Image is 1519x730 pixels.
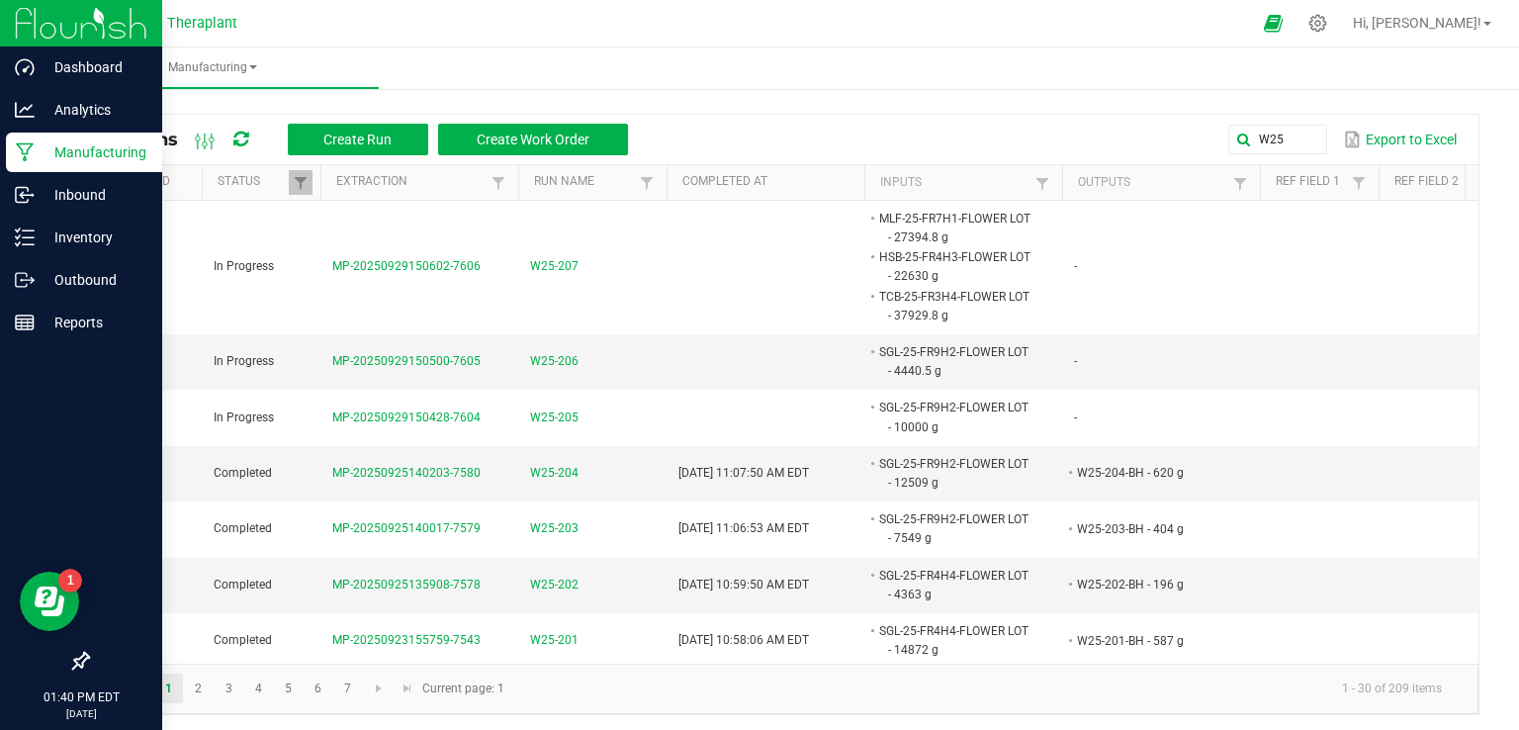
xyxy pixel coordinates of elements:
span: MP-20250925140203-7580 [332,466,481,480]
li: MLF-25-FR7H1-FLOWER LOT - 27394.8 g [876,209,1032,247]
inline-svg: Reports [15,313,35,332]
inline-svg: Inventory [15,228,35,247]
a: Ref Field 1Sortable [1276,174,1346,190]
a: Filter [635,170,659,195]
a: Go to the last page [393,674,421,703]
th: Inputs [864,165,1062,201]
span: MP-20250929150428-7604 [332,411,481,424]
span: In Progress [214,354,274,368]
td: - [1062,201,1260,334]
inline-svg: Analytics [15,100,35,120]
iframe: Resource center [20,572,79,631]
span: In Progress [214,259,274,273]
a: Ref Field 2Sortable [1394,174,1465,190]
span: Completed [214,466,272,480]
a: Completed AtSortable [682,174,856,190]
p: [DATE] [9,706,153,721]
button: Create Run [288,124,428,155]
span: Go to the last page [400,681,415,696]
p: Analytics [35,98,153,122]
span: MP-20250923155759-7543 [332,633,481,647]
a: Page 7 [333,674,362,703]
span: Create Run [323,132,392,147]
li: SGL-25-FR9H2-FLOWER LOT - 12509 g [876,454,1032,493]
li: SGL-25-FR9H2-FLOWER LOT - 10000 g [876,398,1032,436]
li: SGL-25-FR9H2-FLOWER LOT - 7549 g [876,509,1032,548]
li: W25-203-BH - 404 g [1074,519,1230,539]
span: Create Work Order [477,132,589,147]
span: W25-207 [530,257,579,276]
button: Export to Excel [1339,123,1462,156]
a: Page 4 [244,674,273,703]
a: StatusSortable [218,174,288,190]
kendo-pager: Current page: 1 [88,664,1478,714]
p: Inbound [35,183,153,207]
span: Completed [214,521,272,535]
a: Filter [1228,171,1252,196]
span: Manufacturing [47,59,379,76]
span: MP-20250929150602-7606 [332,259,481,273]
a: Page 5 [274,674,303,703]
a: Page 3 [215,674,243,703]
a: Filter [289,170,313,195]
span: W25-205 [530,409,579,427]
li: SGL-25-FR4H4-FLOWER LOT - 4363 g [876,566,1032,604]
span: MP-20250929150500-7605 [332,354,481,368]
input: Search [1228,125,1327,154]
span: MP-20250925135908-7578 [332,578,481,592]
a: Run NameSortable [534,174,634,190]
a: Page 2 [184,674,213,703]
a: Go to the next page [364,674,393,703]
p: Manufacturing [35,140,153,164]
span: Hi, [PERSON_NAME]! [1353,15,1481,31]
div: Manage settings [1305,14,1330,33]
li: W25-204-BH - 620 g [1074,463,1230,483]
span: W25-201 [530,631,579,650]
li: TCB-25-FR3H4-FLOWER LOT - 37929.8 g [876,287,1032,325]
span: Open Ecommerce Menu [1251,4,1296,43]
span: MP-20250925140017-7579 [332,521,481,535]
p: Dashboard [35,55,153,79]
a: Filter [1347,170,1371,195]
li: HSB-25-FR4H3-FLOWER LOT - 22630 g [876,247,1032,286]
kendo-pager-info: 1 - 30 of 209 items [516,673,1458,705]
span: Completed [214,633,272,647]
a: Filter [1030,171,1054,196]
span: W25-203 [530,519,579,538]
p: Inventory [35,226,153,249]
span: [DATE] 10:58:06 AM EDT [678,633,809,647]
span: Go to the next page [371,681,387,696]
li: SGL-25-FR4H4-FLOWER LOT - 14872 g [876,621,1032,660]
th: Outputs [1062,165,1260,201]
div: All Runs [103,123,643,156]
span: Theraplant [167,15,237,32]
td: - [1062,390,1260,445]
a: Page 6 [304,674,332,703]
li: W25-201-BH - 587 g [1074,631,1230,651]
span: [DATE] 10:59:50 AM EDT [678,578,809,592]
inline-svg: Inbound [15,185,35,205]
a: ExtractionSortable [336,174,486,190]
span: Completed [214,578,272,592]
p: 01:40 PM EDT [9,688,153,706]
span: W25-202 [530,576,579,594]
td: - [1062,334,1260,390]
inline-svg: Dashboard [15,57,35,77]
a: Manufacturing [47,47,379,89]
span: In Progress [214,411,274,424]
li: SGL-25-FR9H2-FLOWER LOT - 4440.5 g [876,342,1032,381]
p: Outbound [35,268,153,292]
span: W25-204 [530,464,579,483]
button: Create Work Order [438,124,628,155]
a: Filter [487,170,510,195]
iframe: Resource center unread badge [58,569,82,593]
inline-svg: Outbound [15,270,35,290]
span: [DATE] 11:06:53 AM EDT [678,521,809,535]
span: [DATE] 11:07:50 AM EDT [678,466,809,480]
span: W25-206 [530,352,579,371]
inline-svg: Manufacturing [15,142,35,162]
p: Reports [35,311,153,334]
li: W25-202-BH - 196 g [1074,575,1230,594]
a: Page 1 [154,674,183,703]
